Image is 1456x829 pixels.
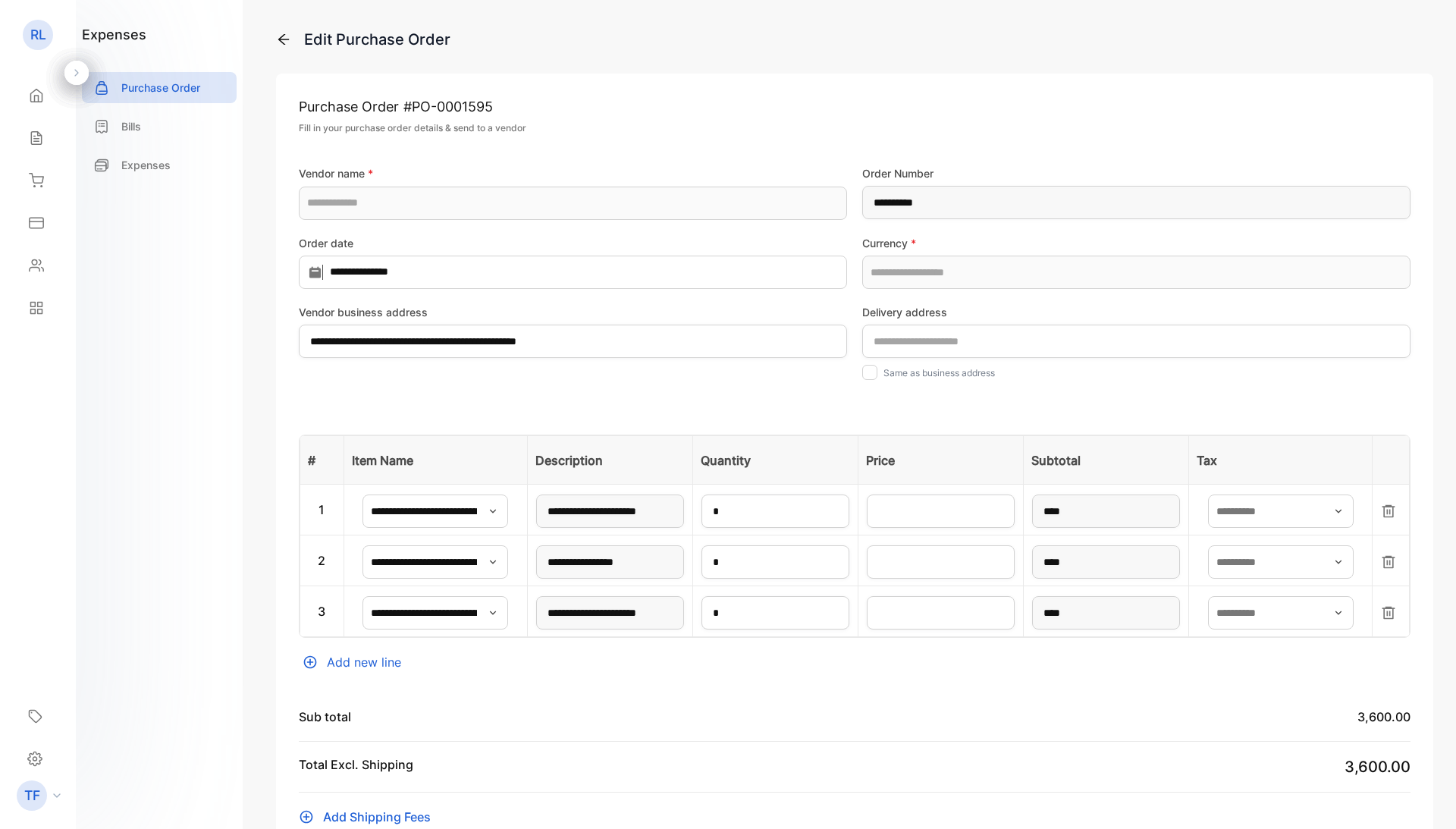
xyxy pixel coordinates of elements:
[300,586,344,637] td: 3
[1188,436,1373,485] th: Tax
[403,96,493,117] span: # PO-0001595
[121,80,200,96] p: Purchase Order
[344,436,528,485] th: Item Name
[299,755,413,778] p: Total Excl. Shipping
[1023,436,1188,485] th: Subtotal
[693,436,858,485] th: Quantity
[299,121,1410,135] p: Fill in your purchase order details & send to a vendor
[862,165,1410,181] label: Order Number
[121,118,141,134] p: Bills
[12,6,58,52] button: Open LiveChat chat widget
[883,367,995,378] label: Same as business address
[300,485,344,535] td: 1
[300,535,344,586] td: 2
[299,235,847,251] label: Order date
[1357,709,1410,724] span: 3,600.00
[82,149,237,181] a: Expenses
[299,304,847,320] label: Vendor business address
[299,96,1410,117] p: Purchase Order
[82,24,146,45] h1: expenses
[30,25,46,45] p: RL
[1345,758,1410,776] span: 3,600.00
[299,165,847,181] label: Vendor name
[862,235,1410,251] label: Currency
[528,436,693,485] th: Description
[299,653,1410,671] div: Add new line
[862,304,1410,320] label: Delivery address
[300,436,344,485] th: #
[299,708,351,726] p: Sub total
[24,786,40,805] p: TF
[82,72,237,103] a: Purchase Order
[323,808,431,826] span: Add Shipping Fees
[858,436,1023,485] th: Price
[82,111,237,142] a: Bills
[304,28,450,51] div: Edit Purchase Order
[121,157,171,173] p: Expenses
